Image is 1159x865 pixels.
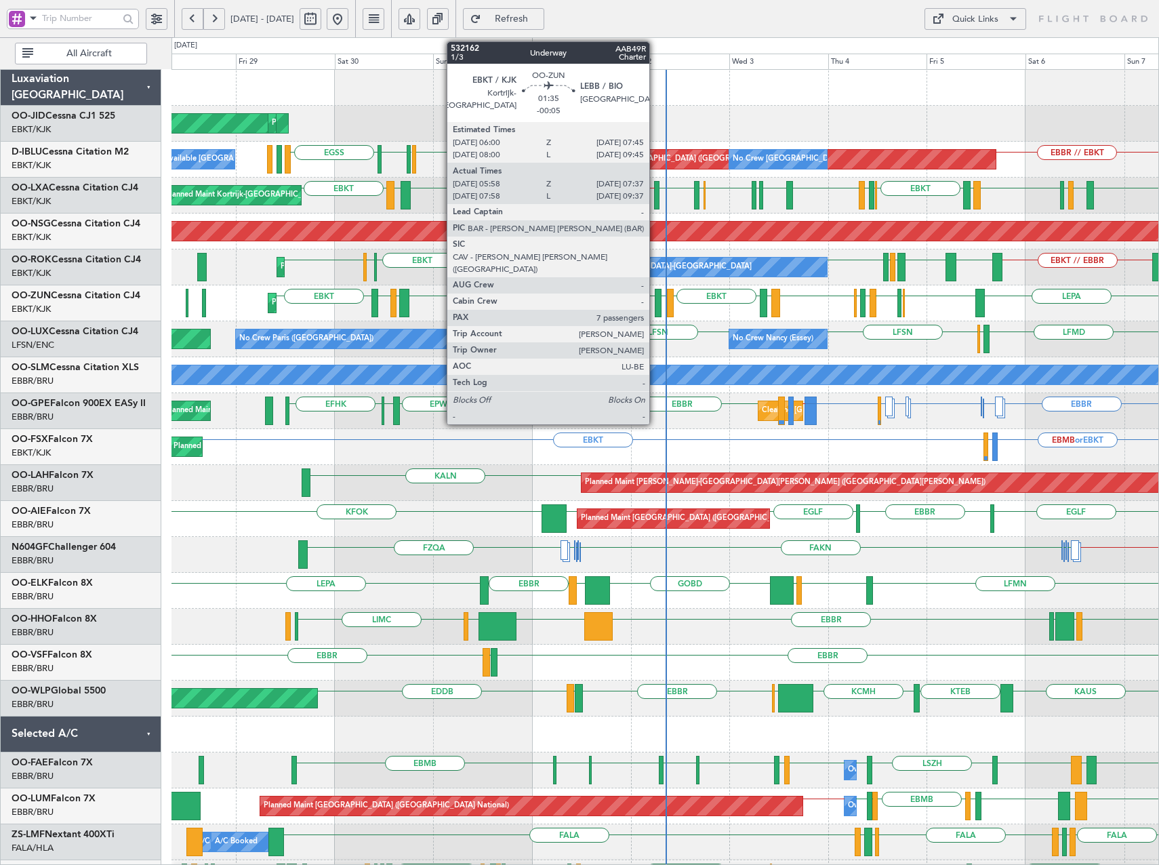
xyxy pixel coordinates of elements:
[577,149,812,169] div: AOG Maint [GEOGRAPHIC_DATA] ([GEOGRAPHIC_DATA] National)
[12,470,94,480] a: OO-LAHFalcon 7X
[848,760,940,780] div: Owner Melsbroek Air Base
[12,650,92,660] a: OO-VSFFalcon 8X
[12,291,51,300] span: OO-ZUN
[12,483,54,495] a: EBBR/BRU
[12,578,93,588] a: OO-ELKFalcon 8X
[463,8,544,30] button: Refresh
[12,830,45,839] span: ZS-LMF
[12,183,49,193] span: OO-LXA
[762,401,988,421] div: Cleaning [GEOGRAPHIC_DATA] ([GEOGRAPHIC_DATA] National)
[12,267,51,279] a: EBKT/KJK
[236,54,335,70] div: Fri 29
[12,375,54,387] a: EBBR/BRU
[535,40,558,52] div: [DATE]
[12,327,49,336] span: OO-LUX
[12,399,146,408] a: OO-GPEFalcon 900EX EASy II
[12,590,54,603] a: EBBR/BRU
[165,185,323,205] div: Planned Maint Kortrijk-[GEOGRAPHIC_DATA]
[12,303,51,315] a: EBKT/KJK
[12,435,93,444] a: OO-FSXFalcon 7X
[927,54,1025,70] div: Fri 5
[272,293,430,313] div: Planned Maint Kortrijk-[GEOGRAPHIC_DATA]
[581,508,794,529] div: Planned Maint [GEOGRAPHIC_DATA] ([GEOGRAPHIC_DATA])
[12,794,96,803] a: OO-LUMFalcon 7X
[281,257,439,277] div: Planned Maint Kortrijk-[GEOGRAPHIC_DATA]
[12,291,140,300] a: OO-ZUNCessna Citation CJ4
[12,698,54,710] a: EBBR/BRU
[12,231,51,243] a: EBKT/KJK
[12,470,49,480] span: OO-LAH
[733,329,813,349] div: No Crew Nancy (Essey)
[12,686,51,696] span: OO-WLP
[12,626,54,639] a: EBBR/BRU
[239,329,373,349] div: No Crew Paris ([GEOGRAPHIC_DATA])
[433,54,532,70] div: Sun 31
[1025,54,1124,70] div: Sat 6
[12,794,51,803] span: OO-LUM
[12,555,54,567] a: EBBR/BRU
[12,255,52,264] span: OO-ROK
[12,147,129,157] a: D-IBLUCessna Citation M2
[12,447,51,459] a: EBKT/KJK
[12,662,54,675] a: EBBR/BRU
[12,219,140,228] a: OO-NSGCessna Citation CJ4
[12,830,115,839] a: ZS-LMFNextant 400XTi
[484,14,540,24] span: Refresh
[12,806,54,818] a: EBBR/BRU
[12,183,138,193] a: OO-LXACessna Citation CJ4
[12,506,46,516] span: OO-AIE
[12,435,48,444] span: OO-FSX
[174,437,331,457] div: Planned Maint Kortrijk-[GEOGRAPHIC_DATA]
[12,363,139,372] a: OO-SLMCessna Citation XLS
[12,542,48,552] span: N604GF
[15,43,147,64] button: All Aircraft
[12,411,54,423] a: EBBR/BRU
[12,842,54,854] a: FALA/HLA
[12,519,54,531] a: EBBR/BRU
[729,54,828,70] div: Wed 3
[12,363,49,372] span: OO-SLM
[12,195,51,207] a: EBKT/KJK
[532,54,631,70] div: Mon 1
[12,758,93,767] a: OO-FAEFalcon 7X
[12,255,141,264] a: OO-ROKCessna Citation CJ4
[12,111,115,121] a: OO-JIDCessna CJ1 525
[12,542,116,552] a: N604GFChallenger 604
[535,257,752,277] div: A/C Unavailable [GEOGRAPHIC_DATA]-[GEOGRAPHIC_DATA]
[12,614,52,624] span: OO-HHO
[272,113,430,134] div: Planned Maint Kortrijk-[GEOGRAPHIC_DATA]
[952,13,998,26] div: Quick Links
[12,650,47,660] span: OO-VSF
[12,758,48,767] span: OO-FAE
[12,159,51,172] a: EBKT/KJK
[36,49,142,58] span: All Aircraft
[733,149,960,169] div: No Crew [GEOGRAPHIC_DATA] ([GEOGRAPHIC_DATA] National)
[12,219,51,228] span: OO-NSG
[137,54,236,70] div: Thu 28
[12,506,91,516] a: OO-AIEFalcon 7X
[12,686,106,696] a: OO-WLPGlobal 5500
[12,147,42,157] span: D-IBLU
[12,614,97,624] a: OO-HHOFalcon 8X
[174,40,197,52] div: [DATE]
[924,8,1026,30] button: Quick Links
[335,54,434,70] div: Sat 30
[12,578,48,588] span: OO-ELK
[12,339,54,351] a: LFSN/ENC
[828,54,927,70] div: Thu 4
[12,770,54,782] a: EBBR/BRU
[42,8,119,28] input: Trip Number
[12,399,50,408] span: OO-GPE
[848,796,940,816] div: Owner Melsbroek Air Base
[12,111,45,121] span: OO-JID
[631,54,730,70] div: Tue 2
[12,123,51,136] a: EBKT/KJK
[585,472,985,493] div: Planned Maint [PERSON_NAME]-[GEOGRAPHIC_DATA][PERSON_NAME] ([GEOGRAPHIC_DATA][PERSON_NAME])
[215,832,258,852] div: A/C Booked
[264,796,509,816] div: Planned Maint [GEOGRAPHIC_DATA] ([GEOGRAPHIC_DATA] National)
[230,13,294,25] span: [DATE] - [DATE]
[12,327,138,336] a: OO-LUXCessna Citation CJ4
